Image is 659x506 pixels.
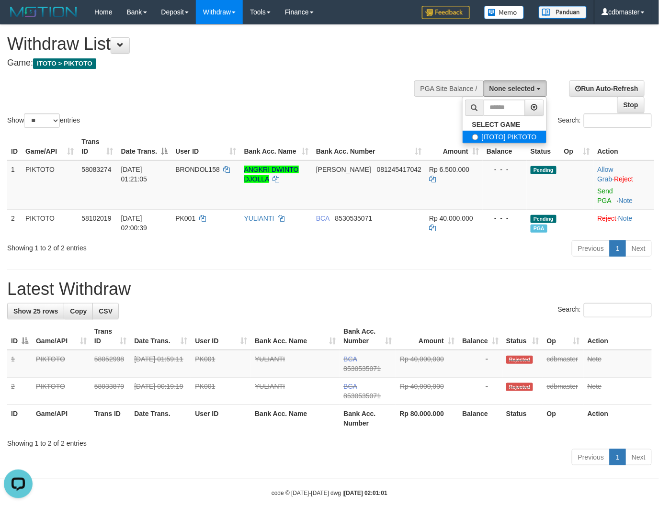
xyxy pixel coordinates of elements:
th: User ID: activate to sort column ascending [171,133,240,160]
th: Date Trans. [130,405,191,432]
td: PIKTOTO [32,378,91,405]
a: Note [618,214,633,222]
span: None selected [489,85,535,92]
a: Reject [598,214,617,222]
a: Show 25 rows [7,303,64,319]
th: Trans ID: activate to sort column ascending [91,323,130,350]
th: ID: activate to sort column descending [7,323,32,350]
a: ANGKRI DWINTO DJOLLA [244,166,299,183]
div: PGA Site Balance / [414,80,483,97]
span: 58102019 [81,214,111,222]
th: Balance: activate to sort column ascending [458,323,502,350]
td: Rp 40,000,000 [396,350,458,378]
th: Status [527,133,560,160]
a: Next [625,240,652,257]
a: SELECT GAME [463,118,546,131]
span: ITOTO > PIKTOTO [33,58,96,69]
th: Game/API: activate to sort column ascending [32,323,91,350]
th: Bank Acc. Number [340,405,395,432]
span: · [598,166,614,183]
td: Rp 40,000,000 [396,378,458,405]
a: 1 [610,449,626,465]
td: PIKTOTO [22,209,78,236]
td: - [458,378,502,405]
th: Status [502,405,543,432]
a: 1 [610,240,626,257]
h1: Latest Withdraw [7,280,652,299]
small: code © [DATE]-[DATE] dwg | [272,490,387,497]
th: Amount: activate to sort column ascending [425,133,483,160]
td: 58033879 [91,378,130,405]
button: Open LiveChat chat widget [4,4,33,33]
button: None selected [483,80,547,97]
span: Copy 8530535071 to clipboard [343,392,381,400]
td: · [594,209,654,236]
h4: Game: [7,58,430,68]
th: User ID: activate to sort column ascending [191,323,251,350]
th: Trans ID [91,405,130,432]
a: Previous [572,240,610,257]
th: Bank Acc. Name: activate to sort column ascending [251,323,340,350]
th: ID [7,405,32,432]
td: - [458,350,502,378]
td: cdbmaster [543,378,584,405]
th: Action [594,133,654,160]
th: Op [543,405,584,432]
label: Search: [558,303,652,317]
th: Trans ID: activate to sort column ascending [78,133,117,160]
div: - - - [487,214,523,223]
a: Note [588,355,602,363]
th: Date Trans.: activate to sort column ascending [130,323,191,350]
div: - - - [487,165,523,174]
th: Bank Acc. Number: activate to sort column ascending [340,323,395,350]
td: [DATE] 01:59:11 [130,350,191,378]
span: Show 25 rows [13,307,58,315]
strong: [DATE] 02:01:01 [344,490,387,497]
span: [DATE] 02:00:39 [121,214,148,232]
th: Balance [458,405,502,432]
td: · [594,160,654,210]
a: Send PGA [598,187,614,204]
a: Copy [64,303,93,319]
span: PGA [531,225,547,233]
span: CSV [99,307,113,315]
input: Search: [584,113,652,128]
td: 2 [7,378,32,405]
td: [DATE] 00:19:19 [130,378,191,405]
th: Action [584,405,652,432]
h1: Withdraw List [7,34,430,54]
span: BCA [343,355,357,363]
a: Allow Grab [598,166,614,183]
a: Previous [572,449,610,465]
td: PIKTOTO [32,350,91,378]
span: PK001 [175,214,195,222]
img: Button%20Memo.svg [484,6,524,19]
td: cdbmaster [543,350,584,378]
th: Amount: activate to sort column ascending [396,323,458,350]
label: Show entries [7,113,80,128]
a: Next [625,449,652,465]
span: Rejected [506,383,533,391]
span: Copy 8530535071 to clipboard [335,214,373,222]
a: Note [588,382,602,390]
th: Op: activate to sort column ascending [543,323,584,350]
th: Game/API [32,405,91,432]
span: [PERSON_NAME] [316,166,371,173]
b: SELECT GAME [472,121,521,128]
span: BCA [343,382,357,390]
a: YULIANTI [244,214,274,222]
th: Balance [483,133,527,160]
th: Bank Acc. Name [251,405,340,432]
td: PK001 [191,378,251,405]
td: PIKTOTO [22,160,78,210]
th: Bank Acc. Name: activate to sort column ascending [240,133,312,160]
label: Search: [558,113,652,128]
span: Rp 6.500.000 [429,166,469,173]
span: BCA [316,214,329,222]
td: 1 [7,160,22,210]
a: Note [619,197,633,204]
span: Rejected [506,356,533,364]
span: Pending [531,215,557,223]
td: 1 [7,350,32,378]
th: Status: activate to sort column ascending [502,323,543,350]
